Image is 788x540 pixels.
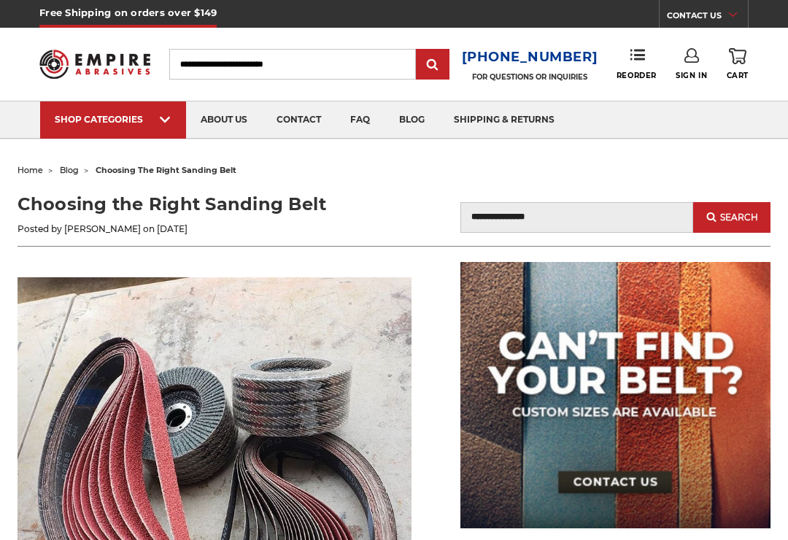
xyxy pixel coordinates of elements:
[18,223,384,236] p: Posted by [PERSON_NAME] on [DATE]
[676,71,707,80] span: Sign In
[667,7,748,28] a: CONTACT US
[462,72,598,82] p: FOR QUESTIONS OR INQUIRIES
[18,165,43,175] a: home
[262,101,336,139] a: contact
[55,114,171,125] div: SHOP CATEGORIES
[693,202,770,233] button: Search
[617,48,657,80] a: Reorder
[727,71,749,80] span: Cart
[96,165,236,175] span: choosing the right sanding belt
[385,101,439,139] a: blog
[460,262,770,528] img: promo banner for custom belts.
[727,48,749,80] a: Cart
[336,101,385,139] a: faq
[462,47,598,68] a: [PHONE_NUMBER]
[39,42,150,85] img: Empire Abrasives
[720,212,758,223] span: Search
[18,191,384,217] h1: Choosing the Right Sanding Belt
[617,71,657,80] span: Reorder
[439,101,569,139] a: shipping & returns
[60,165,79,175] a: blog
[186,101,262,139] a: about us
[418,50,447,80] input: Submit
